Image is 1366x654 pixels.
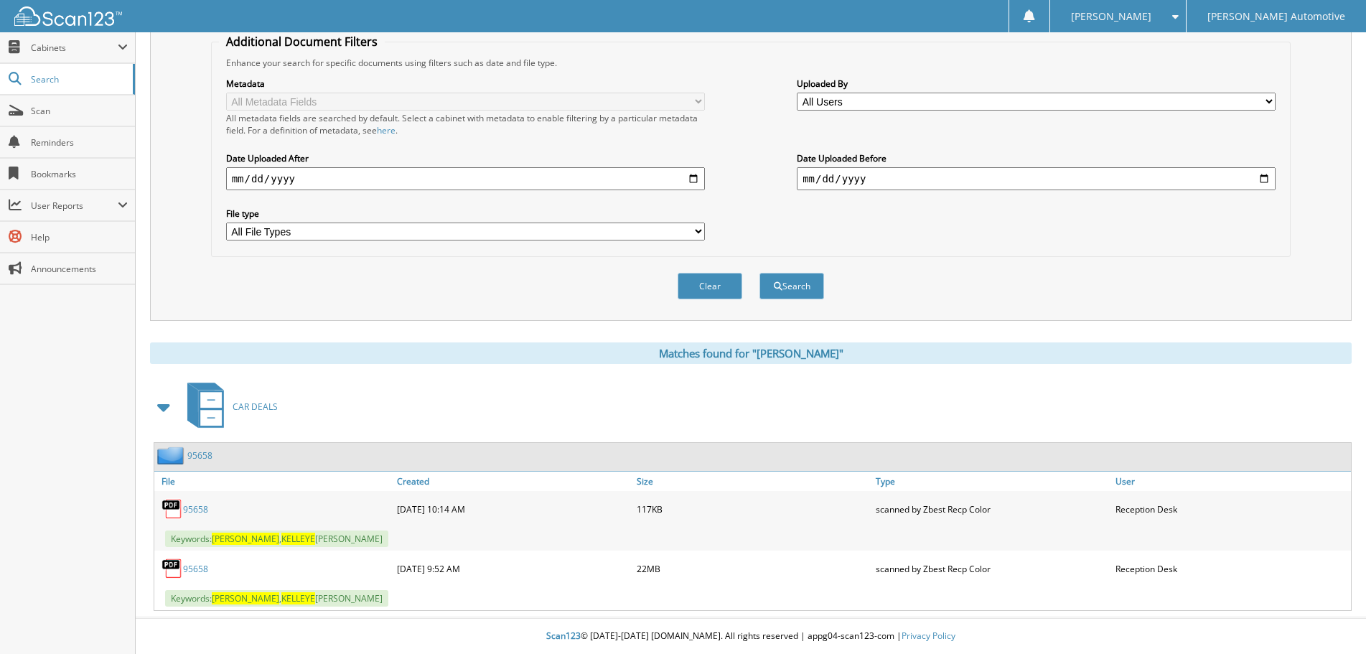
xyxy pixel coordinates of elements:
a: 95658 [183,503,208,515]
input: end [797,167,1276,190]
span: KELLEYE [281,592,315,604]
span: Scan123 [546,630,581,642]
div: [DATE] 9:52 AM [393,554,632,583]
span: CAR DEALS [233,401,278,413]
span: Announcements [31,263,128,275]
span: KELLEYE [281,533,315,545]
span: Reminders [31,136,128,149]
span: [PERSON_NAME] [212,533,279,545]
div: 22MB [633,554,872,583]
div: Reception Desk [1112,495,1351,523]
img: PDF.png [162,498,183,520]
span: [PERSON_NAME] Automotive [1207,12,1345,21]
a: CAR DEALS [179,378,278,435]
img: scan123-logo-white.svg [14,6,122,26]
a: File [154,472,393,491]
div: [DATE] 10:14 AM [393,495,632,523]
span: [PERSON_NAME] [1071,12,1151,21]
img: folder2.png [157,447,187,464]
iframe: Chat Widget [1294,585,1366,654]
label: Metadata [226,78,705,90]
legend: Additional Document Filters [219,34,385,50]
span: Search [31,73,126,85]
label: File type [226,207,705,220]
span: Keywords: , [PERSON_NAME] [165,531,388,547]
img: PDF.png [162,558,183,579]
span: Bookmarks [31,168,128,180]
div: Matches found for "[PERSON_NAME]" [150,342,1352,364]
a: 95658 [187,449,212,462]
label: Date Uploaded After [226,152,705,164]
a: User [1112,472,1351,491]
div: All metadata fields are searched by default. Select a cabinet with metadata to enable filtering b... [226,112,705,136]
button: Search [759,273,824,299]
a: Type [872,472,1111,491]
a: Size [633,472,872,491]
label: Uploaded By [797,78,1276,90]
span: Keywords: , [PERSON_NAME] [165,590,388,607]
span: Scan [31,105,128,117]
div: 117KB [633,495,872,523]
span: Help [31,231,128,243]
span: User Reports [31,200,118,212]
div: scanned by Zbest Recp Color [872,495,1111,523]
a: Created [393,472,632,491]
label: Date Uploaded Before [797,152,1276,164]
div: scanned by Zbest Recp Color [872,554,1111,583]
span: Cabinets [31,42,118,54]
button: Clear [678,273,742,299]
input: start [226,167,705,190]
a: 95658 [183,563,208,575]
div: Reception Desk [1112,554,1351,583]
div: © [DATE]-[DATE] [DOMAIN_NAME]. All rights reserved | appg04-scan123-com | [136,619,1366,654]
div: Enhance your search for specific documents using filters such as date and file type. [219,57,1283,69]
a: here [377,124,396,136]
span: [PERSON_NAME] [212,592,279,604]
a: Privacy Policy [902,630,955,642]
